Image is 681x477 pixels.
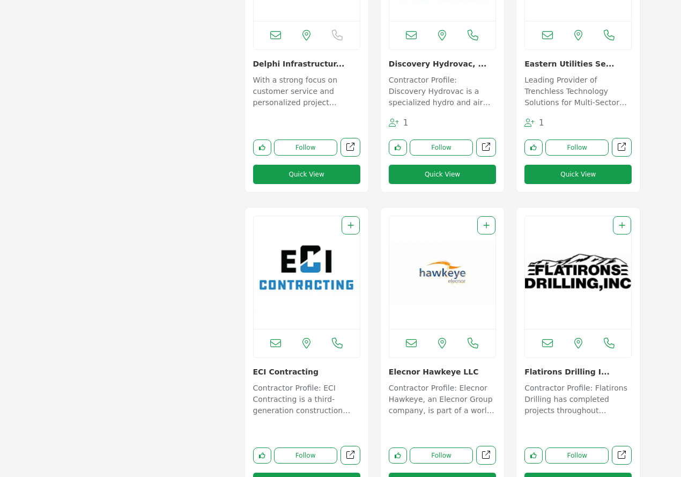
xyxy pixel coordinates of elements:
[274,447,337,464] button: Follow
[389,366,496,377] h3: Elecnor Hawkeye LLC
[476,138,496,157] a: Open discovery-hydrovac-llc in new tab
[253,368,319,376] a: ECI Contracting
[340,138,360,157] a: Open delphi-infrastructure-group in new tab
[389,383,496,419] p: Contractor Profile: Elecnor Hawkeye, an Elecnor Group company, is part of a world-wide conglomera...
[253,447,271,464] button: Like listing
[525,216,631,329] img: Flatirons Drilling Inc.
[524,447,543,464] button: Like listing
[389,75,496,111] p: Contractor Profile: Discovery Hydrovac is a specialized hydro and air vacuum service provider. We...
[612,446,632,465] a: Open flatirons-drilling-inc in new tab
[389,216,495,329] img: Elecnor Hawkeye LLC
[389,368,479,376] a: Elecnor Hawkeye LLC
[476,446,496,465] a: Open elecnor-hawkeye-llc in new tab
[254,216,360,329] img: ECI Contracting
[254,216,360,329] a: Open Listing in new tab
[389,58,496,69] h3: Discovery Hydrovac, LLC
[483,221,490,230] a: Add To List
[253,383,360,419] p: Contractor Profile: ECI Contracting is a third-generation construction company specializing in oi...
[410,447,473,464] button: Follow
[524,140,543,156] button: Like listing
[389,447,407,464] button: Like listing
[389,72,496,111] a: Contractor Profile: Discovery Hydrovac is a specialized hydro and air vacuum service provider. We...
[410,140,473,156] button: Follow
[619,221,625,230] a: Add To List
[340,446,360,465] a: Open eci-contracting in new tab
[389,216,495,329] a: Open Listing in new tab
[389,60,487,68] a: Discovery Hydrovac, ...
[253,75,360,111] p: With a strong focus on customer service and personalized project delivery, this Precision Pipelin...
[253,72,360,111] a: With a strong focus on customer service and personalized project delivery, this Precision Pipelin...
[253,366,360,377] h3: ECI Contracting
[347,221,354,230] a: Add To List
[274,140,337,156] button: Follow
[525,216,631,329] a: Open Listing in new tab
[389,165,496,184] button: Quick View
[524,58,632,69] h3: Eastern Utilities Services
[524,383,632,419] p: Contractor Profile: Flatirons Drilling has completed projects throughout [GEOGRAPHIC_DATA] in all...
[253,140,271,156] button: Like listing
[524,380,632,419] a: Contractor Profile: Flatirons Drilling has completed projects throughout [GEOGRAPHIC_DATA] in all...
[524,75,632,111] p: Leading Provider of Trenchless Technology Solutions for Multi-Sector Pipeline Installations With ...
[253,60,345,68] a: Delphi Infrastructur...
[524,165,632,184] button: Quick View
[253,165,360,184] button: Quick View
[545,140,609,156] button: Follow
[612,138,632,157] a: Open eastern-utilities in new tab
[524,117,544,129] div: Followers
[253,58,360,69] h3: Delphi Infrastructure Group
[545,447,609,464] button: Follow
[253,380,360,419] a: Contractor Profile: ECI Contracting is a third-generation construction company specializing in oi...
[389,117,409,129] div: Followers
[403,118,409,128] span: 1
[524,366,632,377] h3: Flatirons Drilling Inc.
[524,60,614,68] a: Eastern Utilities Se...
[539,118,544,128] span: 1
[524,72,632,111] a: Leading Provider of Trenchless Technology Solutions for Multi-Sector Pipeline Installations With ...
[389,140,407,156] button: Like listing
[389,380,496,419] a: Contractor Profile: Elecnor Hawkeye, an Elecnor Group company, is part of a world-wide conglomera...
[524,368,610,376] a: Flatirons Drilling I...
